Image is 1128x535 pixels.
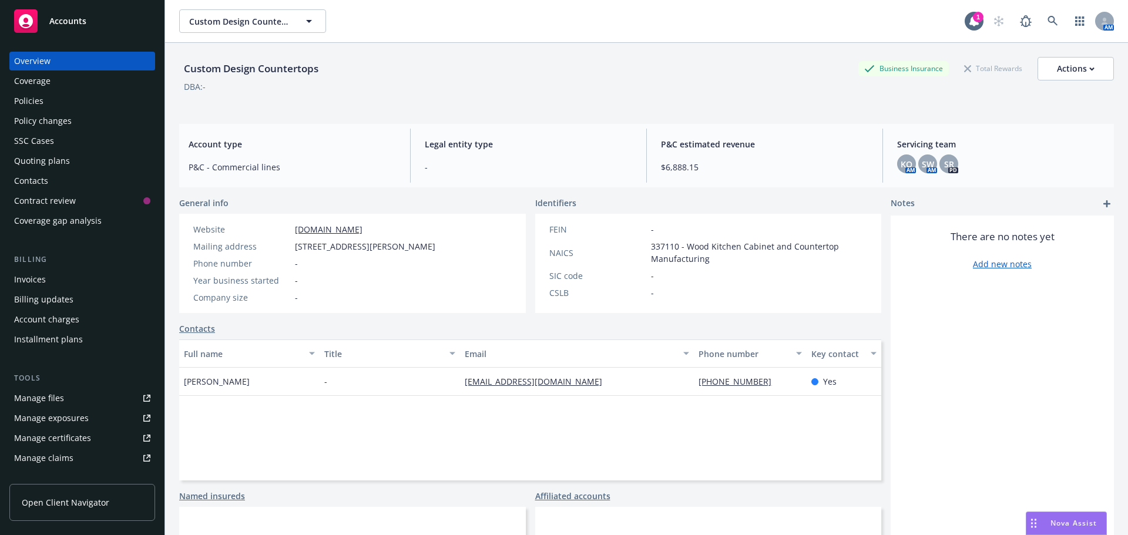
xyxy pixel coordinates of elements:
div: Custom Design Countertops [179,61,323,76]
div: SSC Cases [14,132,54,150]
div: Website [193,223,290,235]
a: [DOMAIN_NAME] [295,224,362,235]
a: Installment plans [9,330,155,349]
div: Total Rewards [958,61,1028,76]
div: Invoices [14,270,46,289]
span: P&C - Commercial lines [189,161,396,173]
span: - [295,274,298,287]
div: Overview [14,52,51,70]
div: Business Insurance [858,61,949,76]
button: Email [460,339,694,368]
div: Policies [14,92,43,110]
button: Custom Design Countertops [179,9,326,33]
span: Nova Assist [1050,518,1097,528]
div: DBA: - [184,80,206,93]
span: Accounts [49,16,86,26]
a: add [1100,197,1114,211]
a: Contacts [9,171,155,190]
div: Billing [9,254,155,265]
div: Year business started [193,274,290,287]
a: Contacts [179,322,215,335]
div: Manage certificates [14,429,91,447]
a: Affiliated accounts [535,490,610,502]
button: Phone number [694,339,806,368]
div: Company size [193,291,290,304]
div: Key contact [811,348,864,360]
a: Search [1041,9,1065,33]
div: Full name [184,348,302,360]
a: Start snowing [987,9,1010,33]
div: Installment plans [14,330,83,349]
div: Policy changes [14,112,72,130]
a: Manage BORs [9,469,155,487]
div: Mailing address [193,240,290,253]
div: Manage exposures [14,409,89,428]
div: CSLB [549,287,646,299]
span: 337110 - Wood Kitchen Cabinet and Countertop Manufacturing [651,240,868,265]
span: - [651,223,654,235]
div: Title [324,348,442,360]
a: Policies [9,92,155,110]
div: SIC code [549,270,646,282]
a: Switch app [1068,9,1092,33]
span: Notes [891,197,915,211]
a: Invoices [9,270,155,289]
span: Identifiers [535,197,576,209]
div: Manage claims [14,449,73,467]
span: SW [922,158,934,170]
div: Contract review [14,191,76,210]
div: Contacts [14,171,48,190]
span: General info [179,197,229,209]
button: Actions [1038,57,1114,80]
div: NAICS [549,247,646,259]
span: SR [944,158,954,170]
span: [STREET_ADDRESS][PERSON_NAME] [295,240,435,253]
a: Quoting plans [9,152,155,170]
a: Billing updates [9,290,155,309]
div: Phone number [699,348,788,360]
span: Servicing team [897,138,1104,150]
span: There are no notes yet [951,230,1055,244]
div: 1 [973,12,983,22]
span: $6,888.15 [661,161,868,173]
span: - [651,270,654,282]
div: FEIN [549,223,646,235]
button: Key contact [807,339,881,368]
a: Report a Bug [1014,9,1038,33]
a: [PHONE_NUMBER] [699,376,781,387]
span: P&C estimated revenue [661,138,868,150]
div: Email [465,348,676,360]
button: Nova Assist [1026,512,1107,535]
a: Named insureds [179,490,245,502]
span: - [324,375,327,388]
div: Coverage gap analysis [14,211,102,230]
a: SSC Cases [9,132,155,150]
span: [PERSON_NAME] [184,375,250,388]
div: Drag to move [1026,512,1041,534]
a: Coverage gap analysis [9,211,155,230]
a: Account charges [9,310,155,329]
a: Contract review [9,191,155,210]
span: - [295,257,298,270]
span: Yes [823,375,837,388]
span: - [651,287,654,299]
button: Full name [179,339,320,368]
a: Overview [9,52,155,70]
a: Manage exposures [9,409,155,428]
button: Title [320,339,460,368]
span: KO [901,158,912,170]
div: Manage files [14,389,64,408]
span: Legal entity type [425,138,632,150]
a: Manage files [9,389,155,408]
a: Policy changes [9,112,155,130]
a: Manage certificates [9,429,155,447]
span: Account type [189,138,396,150]
a: Manage claims [9,449,155,467]
span: - [425,161,632,173]
div: Phone number [193,257,290,270]
a: Coverage [9,72,155,90]
div: Tools [9,372,155,384]
span: Custom Design Countertops [189,15,291,28]
div: Quoting plans [14,152,70,170]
